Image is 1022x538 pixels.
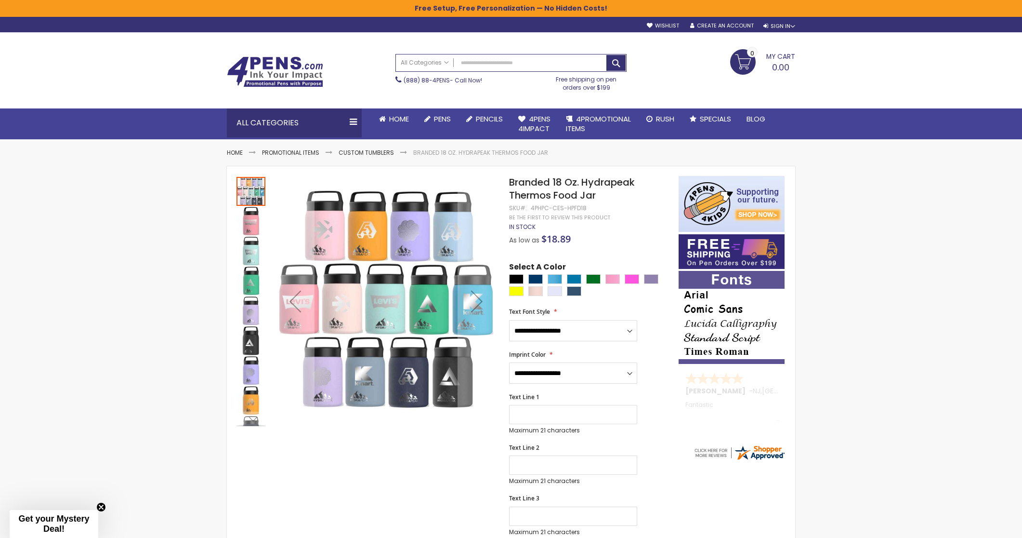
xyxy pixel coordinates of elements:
[541,232,571,245] span: $18.89
[685,402,779,422] div: Fantastic
[339,148,394,157] a: Custom Tumblers
[236,206,266,236] div: Branded 18 Oz. Hydrapeak Thermos Food Jar
[509,444,539,452] span: Text Line 2
[10,510,98,538] div: Get your Mystery Deal!Close teaser
[509,477,637,485] p: Maximum 21 characters
[518,114,550,134] span: 4Pens 4impact
[625,274,639,284] div: Pink
[693,444,786,461] img: 4pens.com widget logo
[509,528,637,536] p: Maximum 21 characters
[236,412,265,426] div: Next
[404,76,482,84] span: - Call Now!
[509,204,527,212] strong: SKU
[236,267,265,296] img: Branded 18 Oz. Hydrapeak Thermos Food Jar
[509,274,524,284] div: Black
[511,108,558,140] a: 4Pens4impact
[509,262,566,275] span: Select A Color
[567,286,581,296] div: Storm
[682,108,739,130] a: Specials
[772,61,789,73] span: 0.00
[236,236,266,266] div: Branded 18 Oz. Hydrapeak Thermos Food Jar
[236,207,265,236] img: Branded 18 Oz. Hydrapeak Thermos Food Jar
[693,455,786,463] a: 4pens.com certificate URL
[476,114,503,124] span: Pencils
[236,386,265,415] img: Branded 18 Oz. Hydrapeak Thermos Food Jar
[679,234,785,269] img: Free shipping on orders over $199
[509,308,550,316] span: Text Font Style
[509,223,536,231] div: Availability
[236,385,266,415] div: Branded 18 Oz. Hydrapeak Thermos Food Jar
[762,386,833,396] span: [GEOGRAPHIC_DATA]
[509,427,637,434] p: Maximum 21 characters
[509,223,536,231] span: In stock
[417,108,459,130] a: Pens
[227,148,243,157] a: Home
[528,286,543,296] div: Seashell
[605,274,620,284] div: Bubblegum
[236,176,266,206] div: Branded 18 Oz. Hydrapeak Thermos Food Jar
[567,274,581,284] div: Aqua
[509,175,635,202] span: Branded 18 Oz. Hydrapeak Thermos Food Jar
[700,114,731,124] span: Specials
[656,114,674,124] span: Rush
[458,176,496,426] div: Next
[528,274,543,284] div: Navy Blue
[509,350,546,359] span: Imprint Color
[236,266,266,296] div: Branded 18 Oz. Hydrapeak Thermos Food Jar
[586,274,601,284] div: Green
[96,502,106,512] button: Close teaser
[509,214,610,221] a: Be the first to review this product
[18,514,89,534] span: Get your Mystery Deal!
[679,271,785,364] img: font-personalization-examples
[236,296,266,325] div: Branded 18 Oz. Hydrapeak Thermos Food Jar
[371,108,417,130] a: Home
[763,23,795,30] div: Sign In
[531,204,587,212] div: 4PHPC-CES-HPFD18
[647,22,679,29] a: Wishlist
[679,176,785,232] img: 4pens 4 kids
[546,72,627,91] div: Free shipping on pen orders over $199
[509,235,539,245] span: As low as
[558,108,639,140] a: 4PROMOTIONALITEMS
[413,149,548,157] li: Branded 18 Oz. Hydrapeak Thermos Food Jar
[236,296,265,325] img: Branded 18 Oz. Hydrapeak Thermos Food Jar
[276,176,314,426] div: Previous
[753,386,760,396] span: NJ
[509,286,524,296] div: Yellow
[227,56,323,87] img: 4Pens Custom Pens and Promotional Products
[459,108,511,130] a: Pencils
[236,326,265,355] img: Branded 18 Oz. Hydrapeak Thermos Food Jar
[747,114,765,124] span: Blog
[639,108,682,130] a: Rush
[262,148,319,157] a: Promotional Items
[685,386,749,396] span: [PERSON_NAME]
[434,114,451,124] span: Pens
[396,54,454,70] a: All Categories
[548,274,562,284] div: Sky
[236,355,266,385] div: Branded 18 Oz. Hydrapeak Thermos Food Jar
[750,49,754,58] span: 0
[389,114,409,124] span: Home
[644,274,658,284] div: Lilac
[236,237,265,266] img: Branded 18 Oz. Hydrapeak Thermos Food Jar
[227,108,362,137] div: All Categories
[401,59,449,67] span: All Categories
[236,356,265,385] img: Branded 18 Oz. Hydrapeak Thermos Food Jar
[509,494,539,502] span: Text Line 3
[566,114,631,134] span: 4PROMOTIONAL ITEMS
[236,325,266,355] div: Branded 18 Oz. Hydrapeak Thermos Food Jar
[276,190,496,410] img: Branded 18 Oz. Hydrapeak Thermos Food Jar
[404,76,450,84] a: (888) 88-4PENS
[730,49,795,73] a: 0.00 0
[739,108,773,130] a: Blog
[690,22,754,29] a: Create an Account
[509,393,539,401] span: Text Line 1
[749,386,833,396] span: - ,
[548,286,562,296] div: Lavender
